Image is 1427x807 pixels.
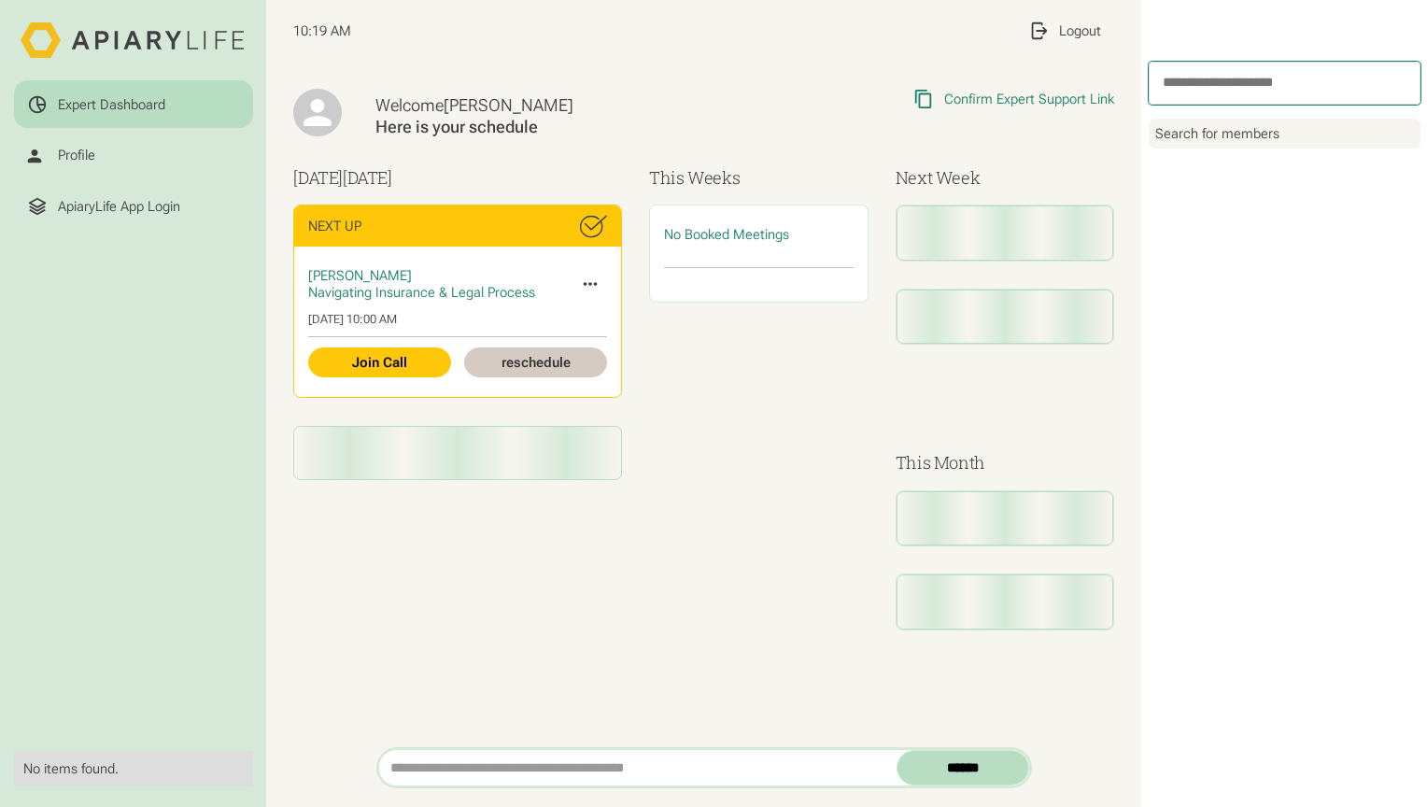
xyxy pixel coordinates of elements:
[14,132,253,179] a: Profile
[896,165,1114,191] h3: Next Week
[14,183,253,231] a: ApiaryLife App Login
[444,95,573,115] span: [PERSON_NAME]
[1059,22,1101,39] div: Logout
[944,91,1114,107] div: Confirm Expert Support Link
[1149,119,1420,149] div: Search for members
[308,312,607,327] div: [DATE] 10:00 AM
[58,198,180,215] div: ApiaryLife App Login
[58,96,165,113] div: Expert Dashboard
[375,95,742,117] div: Welcome
[1014,7,1114,54] a: Logout
[293,22,351,39] span: 10:19 AM
[308,267,412,284] span: [PERSON_NAME]
[14,80,253,128] a: Expert Dashboard
[464,347,607,376] a: reschedule
[293,165,622,191] h3: [DATE]
[375,117,742,138] div: Here is your schedule
[308,284,535,301] span: Navigating Insurance & Legal Process
[896,450,1114,475] h3: This Month
[308,347,451,376] a: Join Call
[649,165,868,191] h3: This Weeks
[343,166,392,189] span: [DATE]
[58,147,95,163] div: Profile
[308,218,361,234] div: Next Up
[23,760,244,777] div: No items found.
[664,226,789,243] span: No Booked Meetings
